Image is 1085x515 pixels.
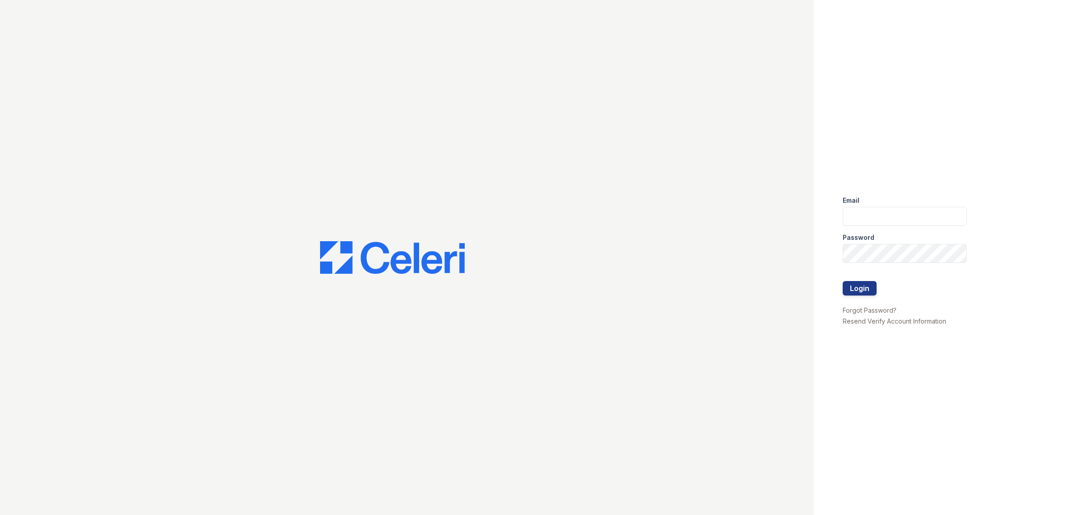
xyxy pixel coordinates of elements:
[843,233,874,242] label: Password
[843,281,877,296] button: Login
[843,317,946,325] a: Resend Verify Account Information
[320,241,465,274] img: CE_Logo_Blue-a8612792a0a2168367f1c8372b55b34899dd931a85d93a1a3d3e32e68fde9ad4.png
[843,306,896,314] a: Forgot Password?
[843,196,859,205] label: Email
